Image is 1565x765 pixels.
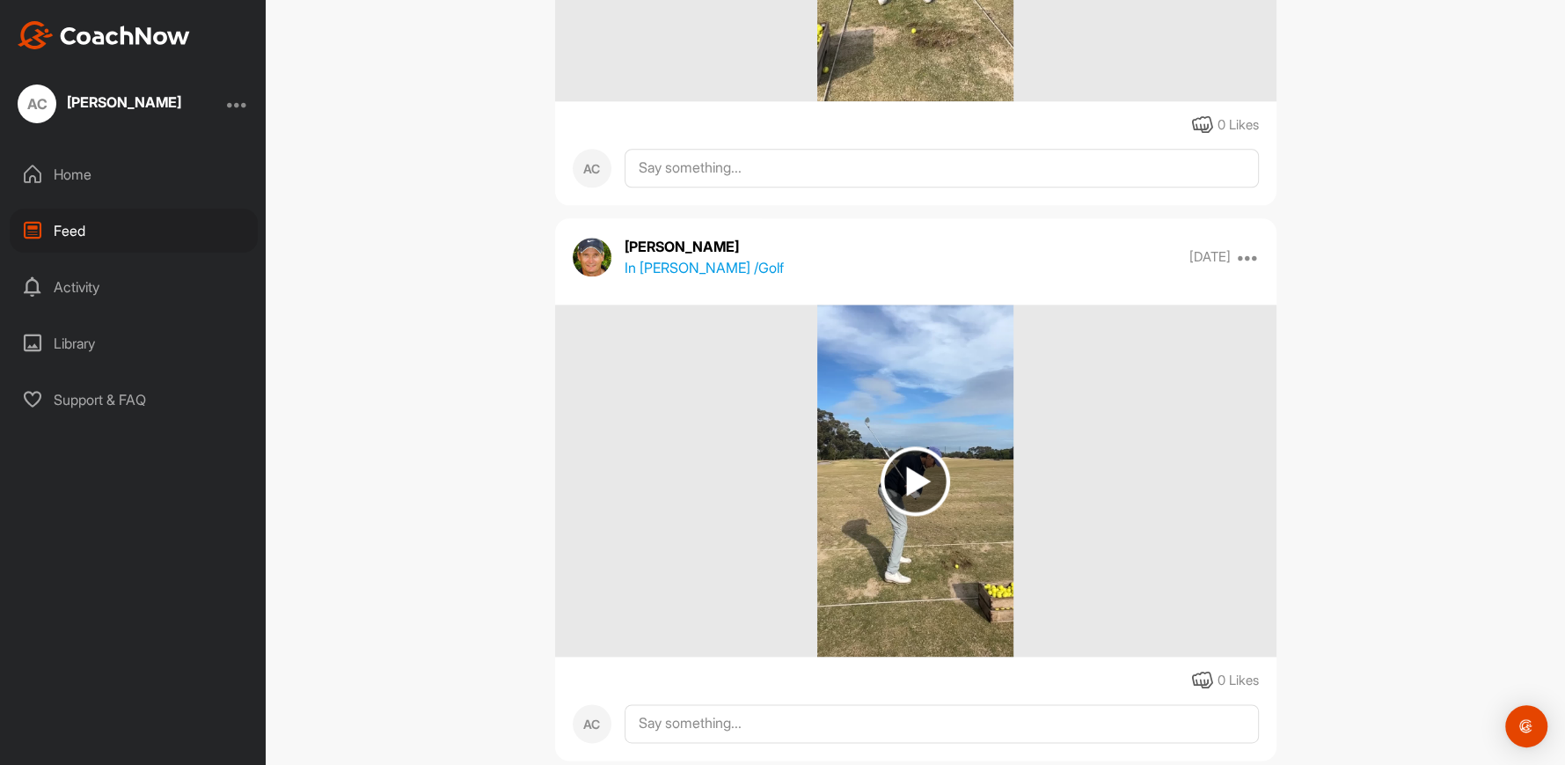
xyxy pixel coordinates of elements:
img: CoachNow [18,21,190,49]
div: Home [10,152,258,196]
div: Feed [10,209,258,253]
div: AC [573,149,611,188]
div: AC [573,704,611,743]
p: In [PERSON_NAME] / Golf [625,257,784,278]
p: [PERSON_NAME] [625,236,784,257]
div: 0 Likes [1218,115,1259,136]
p: [DATE] [1189,248,1231,266]
div: Library [10,321,258,365]
div: 0 Likes [1218,671,1259,691]
img: media [817,305,1013,657]
img: avatar [573,238,611,276]
div: Open Intercom Messenger [1505,705,1547,747]
img: play [881,446,950,516]
div: Activity [10,265,258,309]
div: AC [18,85,56,123]
div: [PERSON_NAME] [67,95,181,109]
div: Support & FAQ [10,378,258,422]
